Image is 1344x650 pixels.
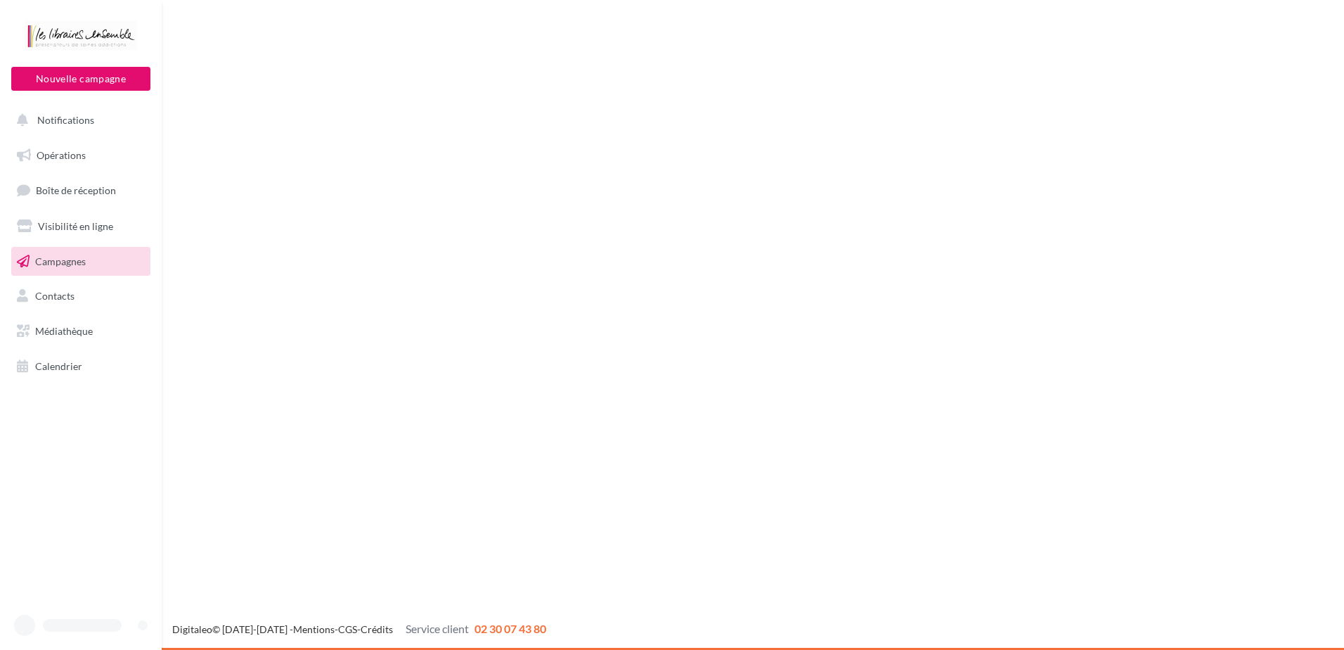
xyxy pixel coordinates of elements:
[8,247,153,276] a: Campagnes
[406,622,469,635] span: Service client
[35,290,75,302] span: Contacts
[338,623,357,635] a: CGS
[474,622,546,635] span: 02 30 07 43 80
[8,352,153,381] a: Calendrier
[172,623,212,635] a: Digitaleo
[38,220,113,232] span: Visibilité en ligne
[11,67,150,91] button: Nouvelle campagne
[35,360,82,372] span: Calendrier
[35,255,86,267] span: Campagnes
[8,212,153,241] a: Visibilité en ligne
[8,106,148,135] button: Notifications
[36,184,116,196] span: Boîte de réception
[361,623,393,635] a: Crédits
[8,281,153,311] a: Contacts
[172,623,546,635] span: © [DATE]-[DATE] - - -
[8,175,153,205] a: Boîte de réception
[35,325,93,337] span: Médiathèque
[293,623,335,635] a: Mentions
[37,114,94,126] span: Notifications
[37,149,86,161] span: Opérations
[8,141,153,170] a: Opérations
[8,317,153,346] a: Médiathèque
